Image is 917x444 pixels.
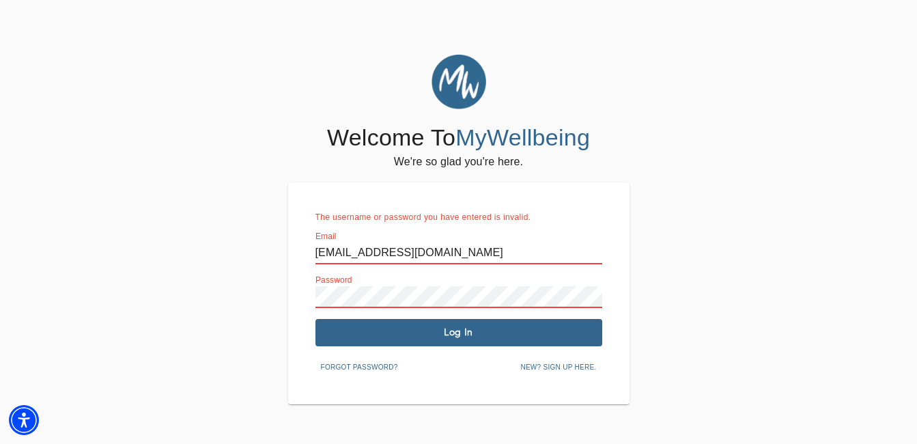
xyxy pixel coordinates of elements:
[9,405,39,435] div: Accessibility Menu
[520,361,596,374] span: New? Sign up here.
[327,124,590,152] h4: Welcome To
[315,212,531,222] span: The username or password you have entered is invalid.
[394,152,523,171] h6: We're so glad you're here.
[321,326,597,339] span: Log In
[455,124,590,150] span: MyWellbeing
[315,276,352,284] label: Password
[515,357,602,378] button: New? Sign up here.
[315,232,337,240] label: Email
[315,361,404,372] a: Forgot password?
[432,55,486,109] img: MyWellbeing
[315,319,602,346] button: Log In
[321,361,398,374] span: Forgot password?
[315,357,404,378] button: Forgot password?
